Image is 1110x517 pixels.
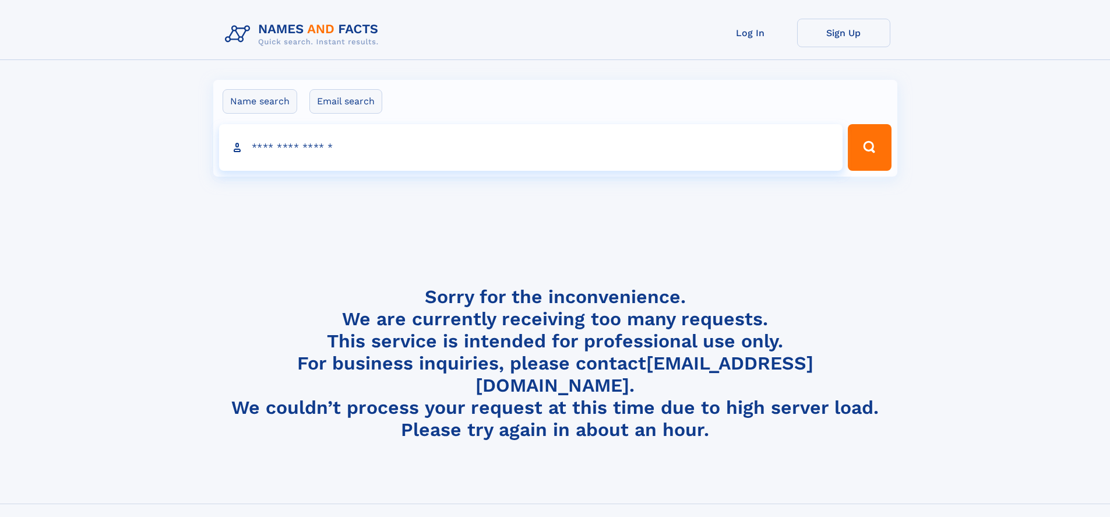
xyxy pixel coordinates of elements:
[704,19,797,47] a: Log In
[220,286,890,441] h4: Sorry for the inconvenience. We are currently receiving too many requests. This service is intend...
[797,19,890,47] a: Sign Up
[309,89,382,114] label: Email search
[220,19,388,50] img: Logo Names and Facts
[219,124,843,171] input: search input
[475,352,813,396] a: [EMAIL_ADDRESS][DOMAIN_NAME]
[223,89,297,114] label: Name search
[848,124,891,171] button: Search Button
